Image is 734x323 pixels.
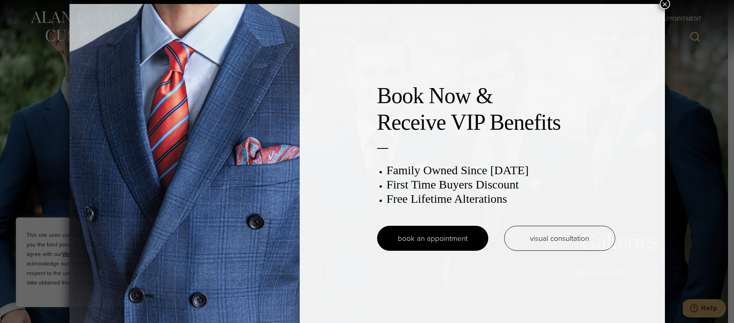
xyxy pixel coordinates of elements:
h2: Book Now & Receive VIP Benefits [377,83,615,136]
h3: Family Owned Since [DATE] [387,163,615,177]
a: visual consultation [504,226,615,251]
a: book an appointment [377,226,488,251]
h3: First Time Buyers Discount [387,177,615,192]
h3: Free Lifetime Alterations [387,192,615,206]
span: Help [18,6,35,13]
